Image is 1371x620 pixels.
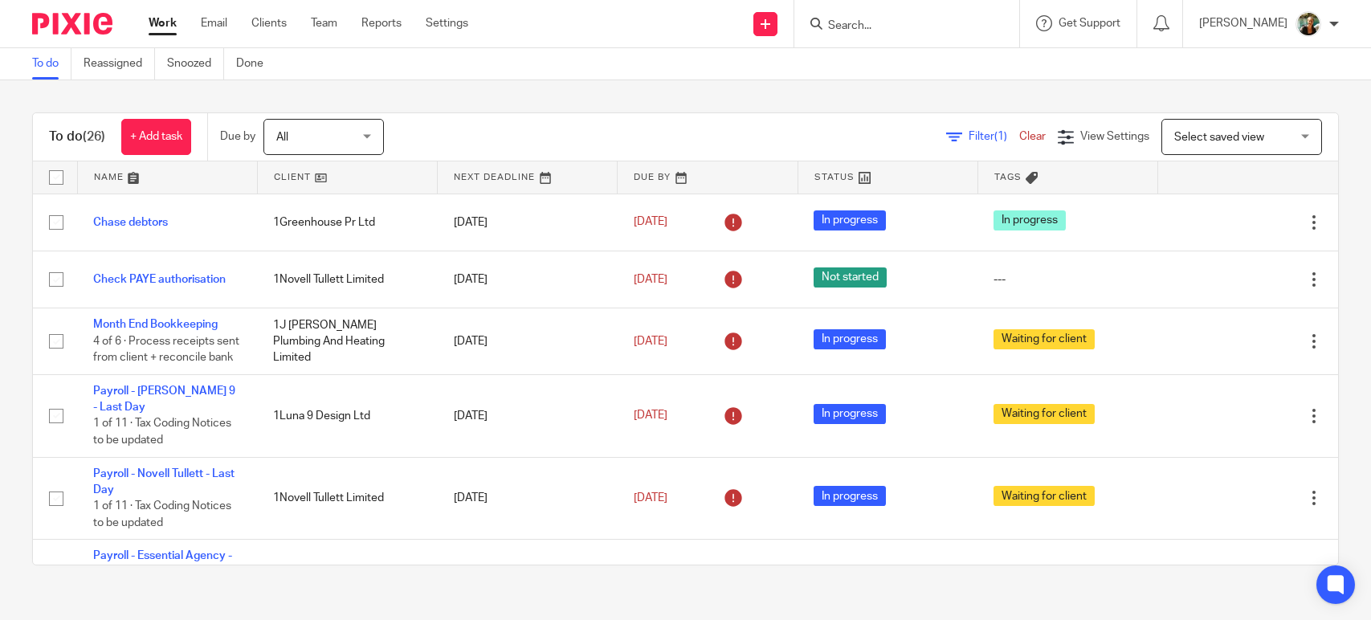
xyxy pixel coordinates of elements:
span: Get Support [1059,18,1120,29]
img: Photo2.jpg [1296,11,1321,37]
span: In progress [814,210,886,230]
span: In progress [814,329,886,349]
td: [DATE] [438,308,618,374]
a: Clear [1019,131,1046,142]
a: Check PAYE authorisation [93,274,226,285]
span: All [276,132,288,143]
span: Select saved view [1174,132,1264,143]
a: Settings [426,15,468,31]
span: Waiting for client [994,404,1095,424]
span: [DATE] [634,217,667,228]
span: (26) [83,130,105,143]
span: [DATE] [634,492,667,504]
span: Waiting for client [994,329,1095,349]
p: Due by [220,128,255,145]
a: Payroll - Essential Agency - 25th [93,550,232,577]
td: 1Luna 9 Design Ltd [257,374,437,457]
a: Email [201,15,227,31]
span: Waiting for client [994,486,1095,506]
a: Work [149,15,177,31]
a: Month End Bookkeeping [93,319,218,330]
a: Reassigned [84,48,155,80]
a: Reports [361,15,402,31]
span: View Settings [1080,131,1149,142]
td: [DATE] [438,374,618,457]
a: Payroll - Novell Tullett - Last Day [93,468,235,496]
img: Pixie [32,13,112,35]
a: Snoozed [167,48,224,80]
span: 1 of 11 · Tax Coding Notices to be updated [93,418,231,447]
p: [PERSON_NAME] [1199,15,1287,31]
span: [DATE] [634,410,667,422]
span: In progress [814,486,886,506]
td: 1J [PERSON_NAME] Plumbing And Heating Limited [257,308,437,374]
span: Not started [814,267,887,288]
span: In progress [814,404,886,424]
a: Payroll - [PERSON_NAME] 9 - Last Day [93,385,235,413]
span: (1) [994,131,1007,142]
a: Team [311,15,337,31]
h1: To do [49,128,105,145]
span: [DATE] [634,336,667,347]
a: To do [32,48,71,80]
a: Chase debtors [93,217,168,228]
td: 1Novell Tullett Limited [257,457,437,540]
span: Tags [994,173,1022,182]
a: + Add task [121,119,191,155]
span: [DATE] [634,274,667,285]
input: Search [826,19,971,34]
td: [DATE] [438,251,618,308]
a: Done [236,48,275,80]
td: [DATE] [438,457,618,540]
td: 1Greenhouse Pr Ltd [257,194,437,251]
td: [DATE] [438,194,618,251]
td: 1Novell Tullett Limited [257,251,437,308]
span: Filter [969,131,1019,142]
span: 1 of 11 · Tax Coding Notices to be updated [93,500,231,528]
a: Clients [251,15,287,31]
span: 4 of 6 · Process receipts sent from client + reconcile bank [93,336,239,364]
span: In progress [994,210,1066,230]
div: --- [994,271,1141,288]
